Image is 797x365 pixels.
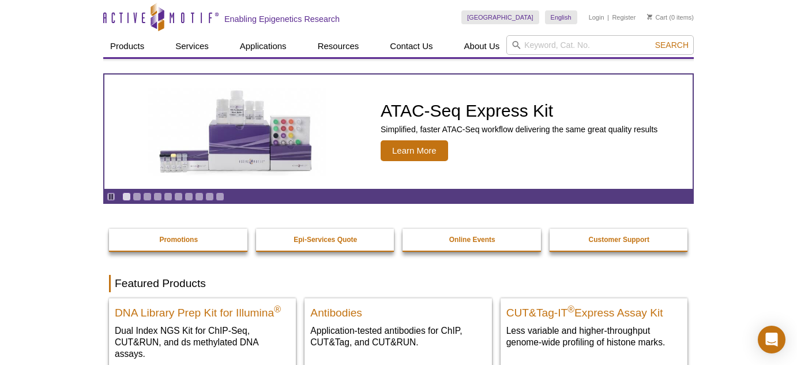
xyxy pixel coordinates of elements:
[133,192,141,201] a: Go to slide 2
[311,35,366,57] a: Resources
[104,75,693,189] a: ATAC-Seq Express Kit ATAC-Seq Express Kit Simplified, faster ATAC-Seq workflow delivering the sam...
[647,10,694,24] li: (0 items)
[224,14,340,24] h2: Enabling Epigenetics Research
[256,229,396,251] a: Epi-Services Quote
[185,192,193,201] a: Go to slide 7
[107,192,115,201] a: Toggle autoplay
[607,10,609,24] li: |
[109,229,249,251] a: Promotions
[274,304,281,314] sup: ®
[205,192,214,201] a: Go to slide 9
[501,298,687,360] a: CUT&Tag-IT® Express Assay Kit CUT&Tag-IT®Express Assay Kit Less variable and higher-throughput ge...
[159,236,198,244] strong: Promotions
[294,236,357,244] strong: Epi-Services Quote
[122,192,131,201] a: Go to slide 1
[153,192,162,201] a: Go to slide 4
[142,88,332,176] img: ATAC-Seq Express Kit
[109,275,688,292] h2: Featured Products
[647,14,652,20] img: Your Cart
[304,298,491,360] a: All Antibodies Antibodies Application-tested antibodies for ChIP, CUT&Tag, and CUT&RUN.
[589,236,649,244] strong: Customer Support
[506,35,694,55] input: Keyword, Cat. No.
[449,236,495,244] strong: Online Events
[103,35,151,57] a: Products
[457,35,507,57] a: About Us
[655,40,689,50] span: Search
[461,10,539,24] a: [GEOGRAPHIC_DATA]
[545,10,577,24] a: English
[310,301,486,319] h2: Antibodies
[506,325,682,348] p: Less variable and higher-throughput genome-wide profiling of histone marks​.
[506,301,682,319] h2: CUT&Tag-IT Express Assay Kit
[168,35,216,57] a: Services
[104,75,693,189] article: ATAC-Seq Express Kit
[143,192,152,201] a: Go to slide 3
[383,35,439,57] a: Contact Us
[567,304,574,314] sup: ®
[164,192,172,201] a: Go to slide 5
[652,40,692,50] button: Search
[195,192,204,201] a: Go to slide 8
[310,325,486,348] p: Application-tested antibodies for ChIP, CUT&Tag, and CUT&RUN.
[233,35,294,57] a: Applications
[403,229,542,251] a: Online Events
[612,13,636,21] a: Register
[115,325,290,360] p: Dual Index NGS Kit for ChIP-Seq, CUT&RUN, and ds methylated DNA assays.
[115,301,290,319] h2: DNA Library Prep Kit for Illumina
[589,13,604,21] a: Login
[381,140,448,161] span: Learn More
[381,102,657,120] h2: ATAC-Seq Express Kit
[550,229,689,251] a: Customer Support
[174,192,183,201] a: Go to slide 6
[216,192,224,201] a: Go to slide 10
[381,124,657,135] p: Simplified, faster ATAC-Seq workflow delivering the same great quality results
[647,13,667,21] a: Cart
[758,326,785,353] div: Open Intercom Messenger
